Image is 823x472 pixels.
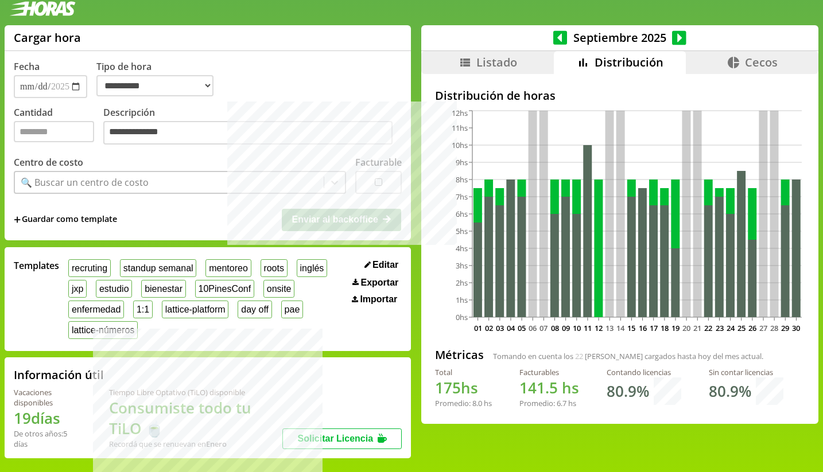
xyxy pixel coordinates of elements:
text: 15 [627,323,635,333]
tspan: 9hs [456,157,468,167]
text: 19 [671,323,680,333]
span: Distribución [595,54,663,70]
h1: Cargar hora [14,30,81,45]
h1: 80.9 % [709,381,751,401]
span: Templates [14,259,59,272]
text: 02 [485,323,493,333]
button: enfermedad [68,301,124,318]
text: 24 [727,323,735,333]
tspan: 2hs [456,278,468,288]
button: jxp [68,280,87,298]
button: mentoreo [205,259,251,277]
div: Contando licencias [607,367,681,377]
div: Promedio: hs [435,398,492,408]
img: logotipo [9,1,76,16]
button: roots [261,259,288,277]
button: 10PinesConf [195,280,254,298]
div: Promedio: hs [519,398,579,408]
button: Exportar [349,277,402,288]
button: estudio [96,280,132,298]
text: 05 [518,323,526,333]
input: Cantidad [14,121,94,142]
h2: Métricas [435,347,484,362]
span: Importar [360,294,397,305]
span: 175 [435,377,461,398]
label: Centro de costo [14,156,83,169]
text: 09 [562,323,570,333]
button: Solicitar Licencia [282,428,402,449]
text: 12 [595,323,603,333]
text: 21 [693,323,701,333]
button: lattice-platform [162,301,229,318]
span: +Guardar como template [14,213,117,226]
label: Fecha [14,60,40,73]
button: lattice-números [68,321,138,339]
div: Sin contar licencias [709,367,783,377]
div: Vacaciones disponibles [14,387,81,408]
text: 30 [792,323,800,333]
text: 20 [682,323,690,333]
button: Editar [361,259,402,271]
tspan: 1hs [456,295,468,305]
span: Editar [372,260,398,270]
span: 8.0 [472,398,482,408]
text: 13 [605,323,614,333]
span: Solicitar Licencia [297,434,373,443]
tspan: 8hs [456,174,468,185]
h2: Distribución de horas [435,88,805,103]
label: Descripción [103,106,402,148]
text: 04 [507,323,515,333]
div: Tiempo Libre Optativo (TiLO) disponible [109,387,282,397]
span: Exportar [361,278,399,288]
label: Facturable [355,156,402,169]
div: Recordá que se renuevan en [109,439,282,449]
button: pae [281,301,303,318]
span: Tomando en cuenta los [PERSON_NAME] cargados hasta hoy del mes actual. [493,351,763,361]
span: Listado [476,54,517,70]
tspan: 4hs [456,243,468,253]
h1: hs [519,377,579,398]
tspan: 3hs [456,260,468,271]
span: 22 [575,351,583,361]
h1: 80.9 % [607,381,649,401]
button: bienestar [141,280,185,298]
tspan: 11hs [452,123,468,133]
button: day off [238,301,271,318]
tspan: 0hs [456,312,468,322]
button: recruting [68,259,111,277]
h1: 19 días [14,408,81,428]
text: 23 [715,323,723,333]
tspan: 5hs [456,226,468,236]
text: 08 [550,323,558,333]
text: 03 [496,323,504,333]
text: 17 [650,323,658,333]
span: Septiembre 2025 [567,30,672,45]
text: 18 [661,323,669,333]
div: Facturables [519,367,579,377]
div: De otros años: 5 días [14,428,81,449]
span: 141.5 [519,377,558,398]
text: 10 [573,323,581,333]
h1: Consumiste todo tu TiLO 🍵 [109,397,282,439]
text: 07 [539,323,548,333]
button: 1:1 [133,301,153,318]
text: 28 [770,323,778,333]
select: Tipo de hora [96,75,213,96]
tspan: 7hs [456,192,468,202]
text: 26 [748,323,756,333]
h2: Información útil [14,367,104,383]
b: Enero [206,439,227,449]
button: inglés [297,259,327,277]
span: + [14,213,21,226]
tspan: 6hs [456,209,468,219]
text: 25 [737,323,746,333]
tspan: 12hs [452,108,468,118]
h1: hs [435,377,492,398]
button: onsite [263,280,294,298]
button: standup semanal [120,259,196,277]
label: Cantidad [14,106,103,148]
text: 29 [781,323,789,333]
text: 11 [584,323,592,333]
span: 6.7 [557,398,566,408]
label: Tipo de hora [96,60,223,98]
